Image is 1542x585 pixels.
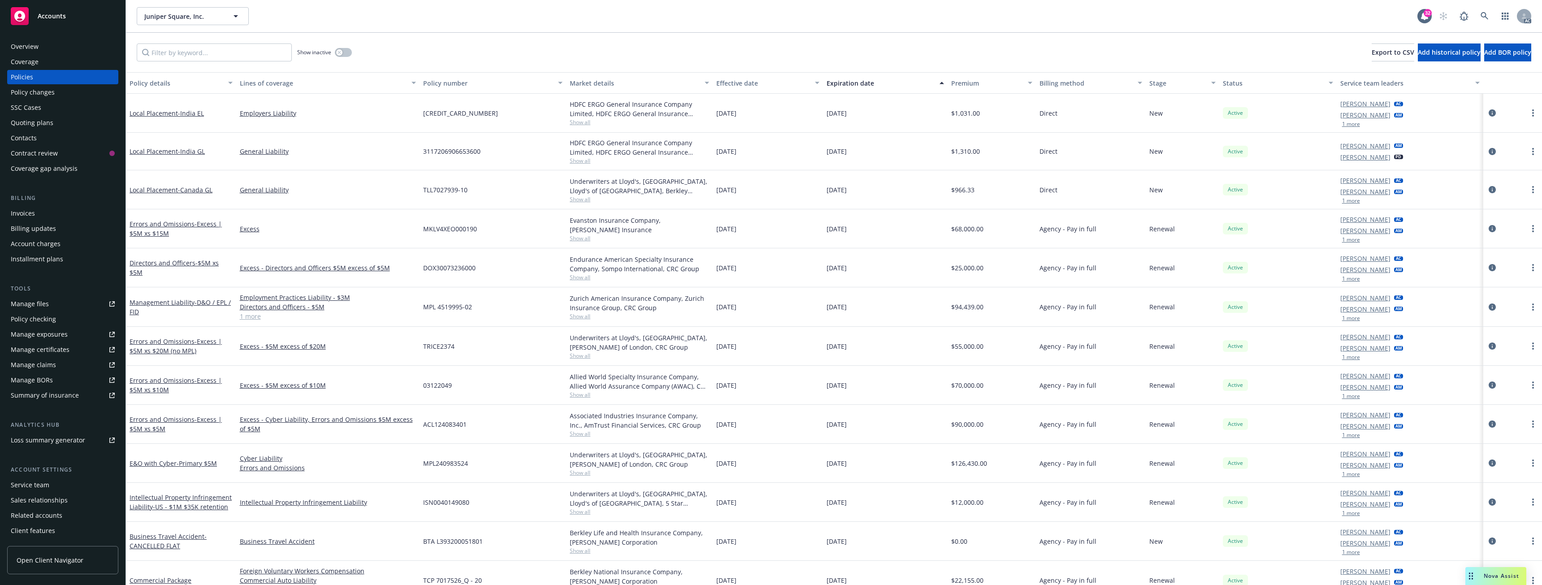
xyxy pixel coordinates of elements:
[951,147,980,156] span: $1,310.00
[1340,293,1390,303] a: [PERSON_NAME]
[1487,302,1498,312] a: circleInformation
[11,131,37,145] div: Contacts
[1528,341,1538,351] a: more
[1226,303,1244,311] span: Active
[240,566,416,576] a: Foreign Voluntary Workers Compensation
[7,4,118,29] a: Accounts
[1340,382,1390,392] a: [PERSON_NAME]
[1340,254,1390,263] a: [PERSON_NAME]
[716,420,736,429] span: [DATE]
[827,459,847,468] span: [DATE]
[423,342,455,351] span: TRICE2374
[716,381,736,390] span: [DATE]
[1455,7,1473,25] a: Report a Bug
[713,72,823,94] button: Effective date
[716,342,736,351] span: [DATE]
[1340,371,1390,381] a: [PERSON_NAME]
[11,478,49,492] div: Service team
[1226,147,1244,156] span: Active
[240,312,416,321] a: 1 more
[7,39,118,54] a: Overview
[1340,176,1390,185] a: [PERSON_NAME]
[130,337,222,355] a: Errors and Omissions
[240,454,416,463] a: Cyber Liability
[1342,237,1360,243] button: 1 more
[7,433,118,447] a: Loss summary generator
[570,430,709,438] span: Show all
[1487,497,1498,507] a: circleInformation
[1372,48,1414,56] span: Export to CSV
[130,532,207,550] span: - CANCELLED FLAT
[240,293,416,302] a: Employment Practices Liability - $3M
[827,147,847,156] span: [DATE]
[948,72,1035,94] button: Premium
[716,108,736,118] span: [DATE]
[240,576,416,585] a: Commercial Auto Liability
[716,78,810,88] div: Effective date
[236,72,420,94] button: Lines of coverage
[951,498,983,507] span: $12,000.00
[11,39,39,54] div: Overview
[570,195,709,203] span: Show all
[1149,420,1175,429] span: Renewal
[951,459,987,468] span: $126,430.00
[178,147,205,156] span: - India GL
[1040,420,1096,429] span: Agency - Pay in full
[1487,419,1498,429] a: circleInformation
[7,373,118,387] a: Manage BORs
[178,109,204,117] span: - India EL
[11,55,39,69] div: Coverage
[130,376,222,394] a: Errors and Omissions
[1146,72,1219,94] button: Stage
[1528,536,1538,546] a: more
[7,312,118,326] a: Policy checking
[7,284,118,293] div: Tools
[11,388,79,403] div: Summary of insurance
[827,224,847,234] span: [DATE]
[570,100,709,118] div: HDFC ERGO General Insurance Company Limited, HDFC ERGO General Insurance Company Limited, Prudent...
[240,147,416,156] a: General Liability
[130,298,231,316] a: Management Liability
[240,224,416,234] a: Excess
[1226,186,1244,194] span: Active
[570,177,709,195] div: Underwriters at Lloyd's, [GEOGRAPHIC_DATA], Lloyd's of [GEOGRAPHIC_DATA], Berkley Technology Unde...
[126,72,236,94] button: Policy details
[1226,109,1244,117] span: Active
[827,263,847,273] span: [DATE]
[1219,72,1337,94] button: Status
[240,185,416,195] a: General Liability
[240,263,416,273] a: Excess - Directors and Officers $5M excess of $5M
[1372,43,1414,61] button: Export to CSV
[240,302,416,312] a: Directors and Officers - $5M
[1226,459,1244,467] span: Active
[1337,72,1483,94] button: Service team leaders
[827,498,847,507] span: [DATE]
[570,508,709,516] span: Show all
[570,138,709,157] div: HDFC ERGO General Insurance Company Limited, HDFC ERGO General Insurance Company Limited, Prudent...
[7,100,118,115] a: SSC Cases
[1528,419,1538,429] a: more
[1340,99,1390,108] a: [PERSON_NAME]
[1424,9,1432,17] div: 32
[951,263,983,273] span: $25,000.00
[240,108,416,118] a: Employers Liability
[7,327,118,342] span: Manage exposures
[1487,341,1498,351] a: circleInformation
[570,450,709,469] div: Underwriters at Lloyd's, [GEOGRAPHIC_DATA], [PERSON_NAME] of London, CRC Group
[130,493,232,511] a: Intellectual Property Infringement Liability
[7,237,118,251] a: Account charges
[1340,460,1390,470] a: [PERSON_NAME]
[11,327,68,342] div: Manage exposures
[7,524,118,538] a: Client features
[7,55,118,69] a: Coverage
[1340,187,1390,196] a: [PERSON_NAME]
[1487,536,1498,546] a: circleInformation
[240,463,416,472] a: Errors and Omissions
[17,555,83,565] span: Open Client Navigator
[570,391,709,399] span: Show all
[570,372,709,391] div: Allied World Specialty Insurance Company, Allied World Assurance Company (AWAC), CRC Group
[7,478,118,492] a: Service team
[570,489,709,508] div: Underwriters at Lloyd's, [GEOGRAPHIC_DATA], Lloyd's of [GEOGRAPHIC_DATA], 5 Star Specialty Progra...
[716,147,736,156] span: [DATE]
[570,333,709,352] div: Underwriters at Lloyd's, [GEOGRAPHIC_DATA], [PERSON_NAME] of London, CRC Group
